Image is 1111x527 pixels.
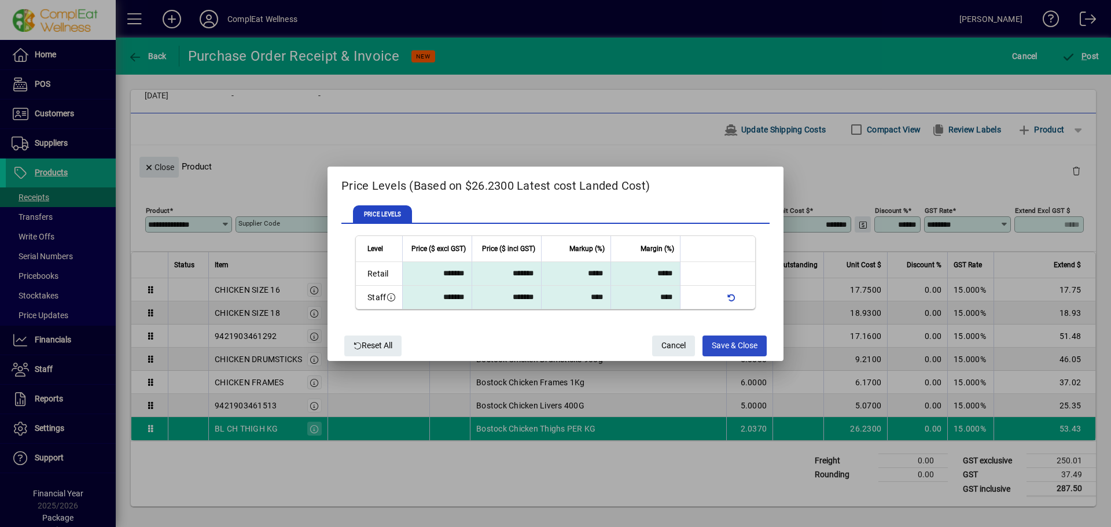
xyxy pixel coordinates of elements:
[356,262,402,286] td: Retail
[344,336,402,356] button: Reset All
[652,336,695,356] button: Cancel
[661,336,686,355] span: Cancel
[367,242,383,255] span: Level
[569,242,605,255] span: Markup (%)
[354,336,392,355] span: Reset All
[702,336,767,356] button: Save & Close
[712,336,757,355] span: Save & Close
[353,205,412,224] span: PRICE LEVELS
[356,286,402,309] td: Staff
[641,242,674,255] span: Margin (%)
[482,242,535,255] span: Price ($ incl GST)
[411,242,466,255] span: Price ($ excl GST)
[328,167,783,200] h2: Price Levels (Based on $26.2300 Latest cost Landed Cost)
